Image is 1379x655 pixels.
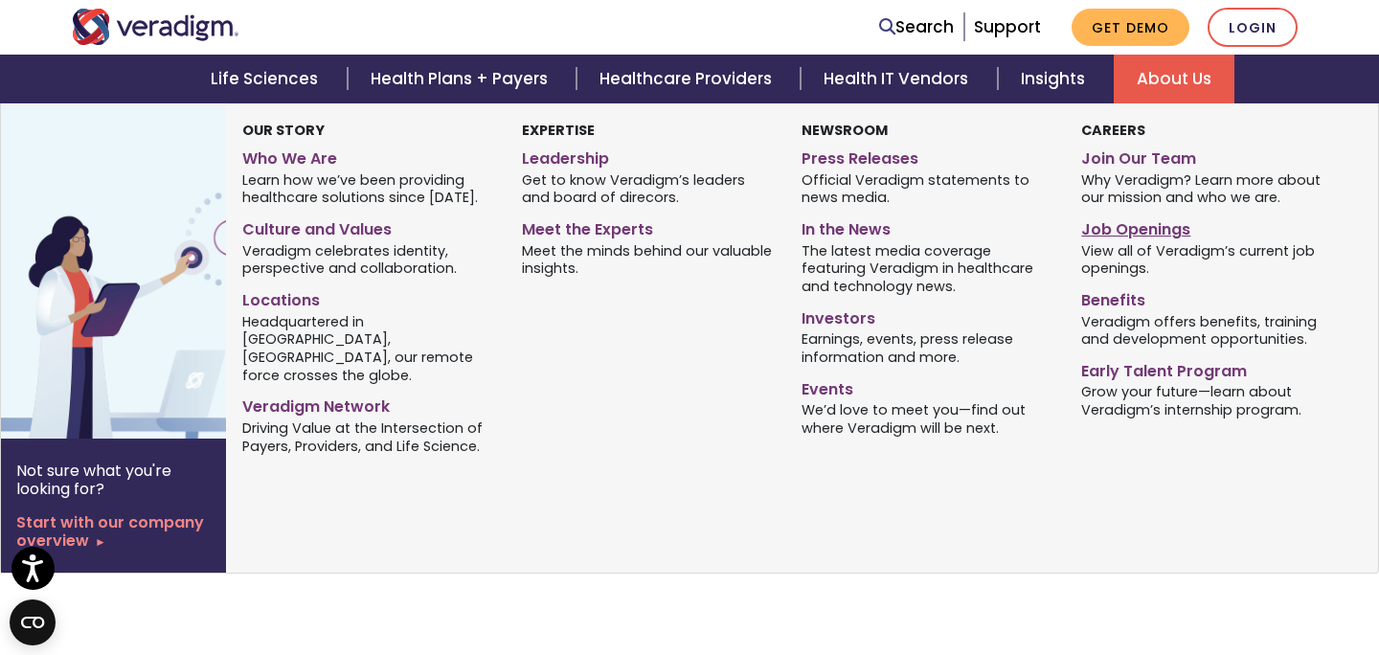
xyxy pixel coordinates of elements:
span: Grow your future—learn about Veradigm’s internship program. [1081,382,1332,419]
a: Press Releases [802,142,1052,169]
a: Join Our Team [1081,142,1332,169]
a: Login [1208,8,1298,47]
strong: Expertise [522,121,595,140]
span: Get to know Veradigm’s leaders and board of direcors. [522,169,773,207]
span: View all of Veradigm’s current job openings. [1081,240,1332,278]
a: Veradigm Network [242,390,493,418]
span: Why Veradigm? Learn more about our mission and who we are. [1081,169,1332,207]
span: Learn how we’ve been providing healthcare solutions since [DATE]. [242,169,493,207]
a: Investors [802,302,1052,329]
a: In the News [802,213,1052,240]
span: Veradigm celebrates identity, perspective and collaboration. [242,240,493,278]
strong: Careers [1081,121,1145,140]
a: Healthcare Providers [576,55,801,103]
span: The latest media coverage featuring Veradigm in healthcare and technology news. [802,240,1052,296]
a: Meet the Experts [522,213,773,240]
a: Get Demo [1072,9,1189,46]
img: Vector image of Veradigm’s Story [1,103,309,439]
a: Early Talent Program [1081,354,1332,382]
a: Health Plans + Payers [348,55,576,103]
a: Benefits [1081,283,1332,311]
a: Who We Are [242,142,493,169]
strong: Newsroom [802,121,888,140]
a: Events [802,373,1052,400]
button: Open CMP widget [10,599,56,645]
a: Job Openings [1081,213,1332,240]
a: Search [879,14,954,40]
a: Support [974,15,1041,38]
span: Driving Value at the Intersection of Payers, Providers, and Life Science. [242,418,493,455]
a: Culture and Values [242,213,493,240]
span: Earnings, events, press release information and more. [802,329,1052,367]
span: Veradigm offers benefits, training and development opportunities. [1081,311,1332,349]
span: Meet the minds behind our valuable insights. [522,240,773,278]
a: About Us [1114,55,1234,103]
span: We’d love to meet you—find out where Veradigm will be next. [802,400,1052,438]
span: Headquartered in [GEOGRAPHIC_DATA], [GEOGRAPHIC_DATA], our remote force crosses the globe. [242,311,493,384]
a: Health IT Vendors [801,55,997,103]
p: Not sure what you're looking for? [16,462,211,498]
a: Life Sciences [188,55,347,103]
a: Start with our company overview [16,513,211,550]
span: Official Veradigm statements to news media. [802,169,1052,207]
a: Locations [242,283,493,311]
a: Leadership [522,142,773,169]
img: Veradigm logo [72,9,239,45]
strong: Our Story [242,121,325,140]
a: Insights [998,55,1114,103]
